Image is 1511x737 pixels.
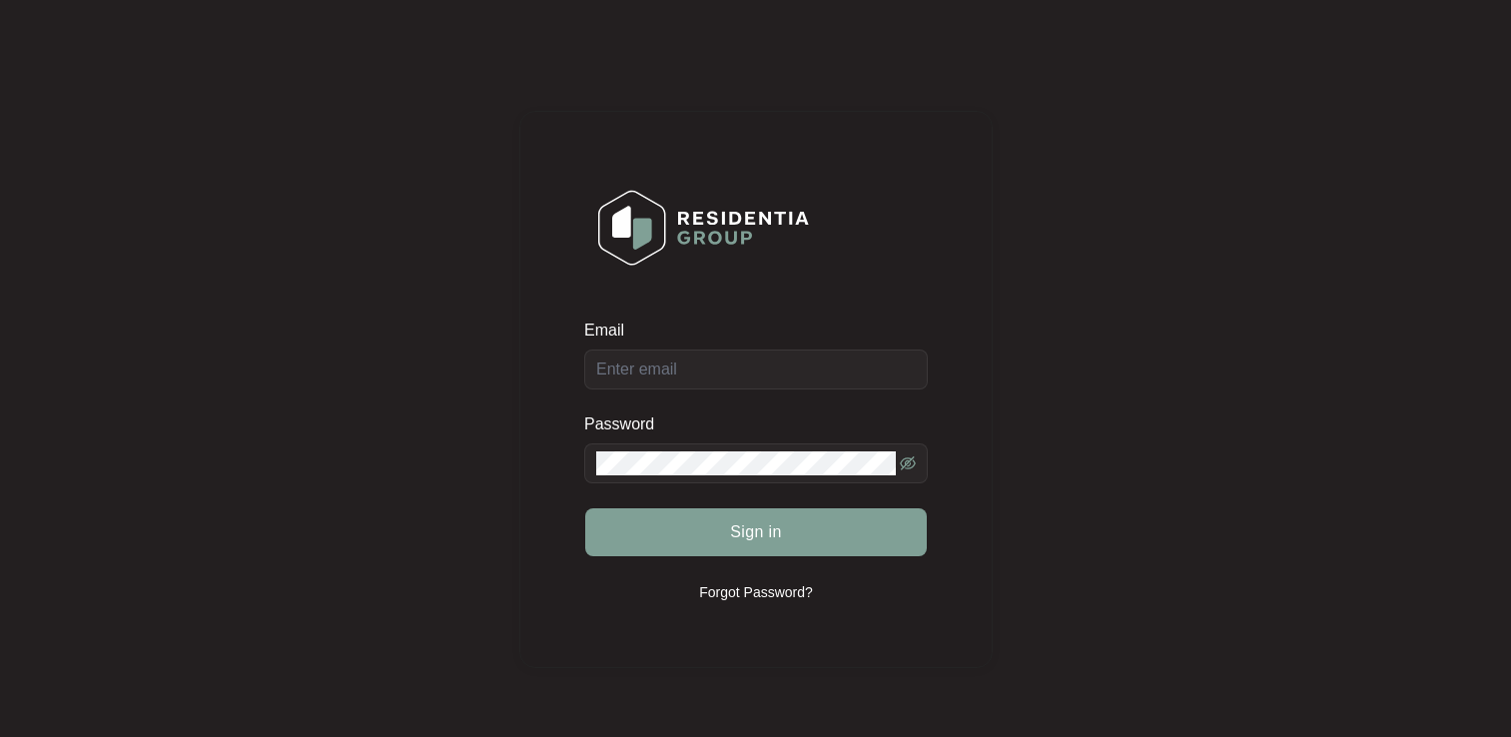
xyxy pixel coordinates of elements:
[699,582,813,602] p: Forgot Password?
[584,321,638,341] label: Email
[584,350,928,389] input: Email
[596,451,896,475] input: Password
[584,414,669,434] label: Password
[900,455,916,471] span: eye-invisible
[585,508,927,556] button: Sign in
[585,177,822,279] img: Login Logo
[730,520,782,544] span: Sign in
